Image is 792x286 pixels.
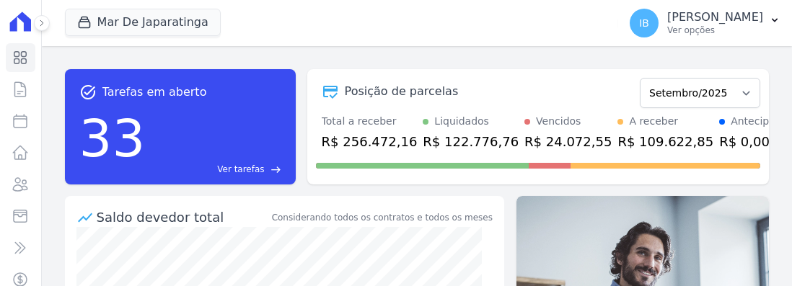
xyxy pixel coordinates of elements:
span: Tarefas em aberto [102,84,207,101]
span: east [270,164,281,175]
p: Ver opções [667,24,763,36]
span: task_alt [79,84,97,101]
p: [PERSON_NAME] [667,10,763,24]
div: A receber [629,114,678,129]
div: Posição de parcelas [345,83,459,100]
div: Saldo devedor total [97,207,269,227]
div: R$ 256.472,16 [322,132,418,151]
div: 33 [79,101,146,176]
div: R$ 24.072,55 [524,132,612,151]
a: Ver tarefas east [151,163,281,176]
div: Total a receber [322,114,418,129]
div: R$ 122.776,76 [423,132,519,151]
div: R$ 0,00 [719,132,788,151]
div: Liquidados [434,114,489,129]
div: Vencidos [536,114,581,129]
button: Mar De Japaratinga [65,9,221,36]
span: Ver tarefas [217,163,264,176]
div: Considerando todos os contratos e todos os meses [272,211,493,224]
span: IB [639,18,649,28]
div: R$ 109.622,85 [617,132,713,151]
button: IB [PERSON_NAME] Ver opções [618,3,792,43]
div: Antecipado [731,114,788,129]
